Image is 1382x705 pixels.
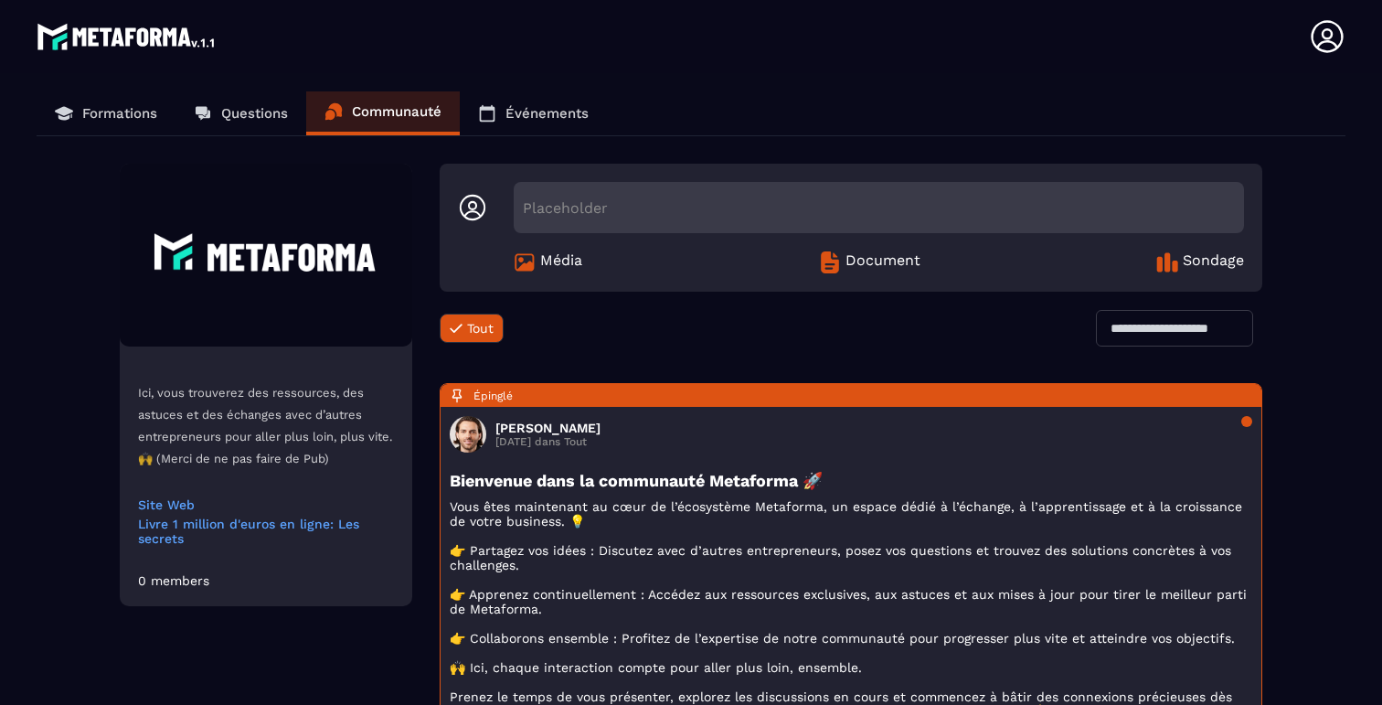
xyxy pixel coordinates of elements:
div: 0 members [138,573,209,588]
h3: Bienvenue dans la communauté Metaforma 🚀 [450,471,1252,490]
h3: [PERSON_NAME] [495,421,601,435]
p: Formations [82,105,157,122]
a: Site Web [138,497,394,512]
a: Livre 1 million d'euros en ligne: Les secrets [138,517,394,546]
img: Community background [120,164,412,347]
span: Tout [467,321,494,336]
p: Communauté [352,103,441,120]
a: Communauté [306,91,460,135]
p: Ici, vous trouverez des ressources, des astuces et des échanges avec d’autres entrepreneurs pour ... [138,382,394,470]
p: Questions [221,105,288,122]
span: Sondage [1183,251,1244,273]
span: Épinglé [473,390,513,402]
span: Média [540,251,582,273]
div: Placeholder [514,182,1244,233]
a: Événements [460,91,607,135]
span: Document [845,251,920,273]
p: [DATE] dans Tout [495,435,601,448]
a: Formations [37,91,175,135]
img: logo [37,18,218,55]
p: Événements [505,105,589,122]
a: Questions [175,91,306,135]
